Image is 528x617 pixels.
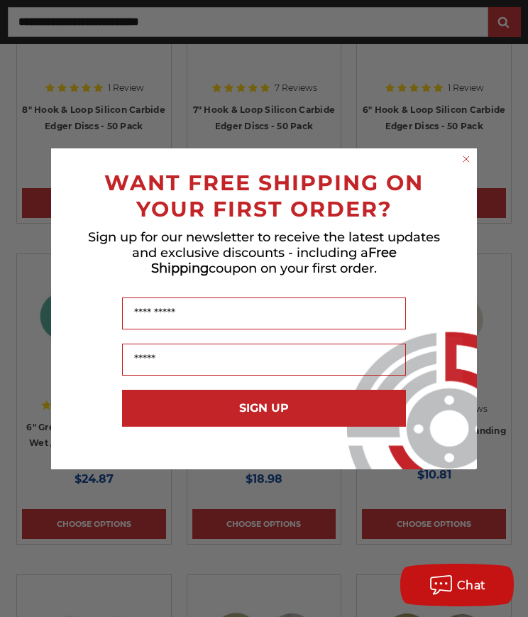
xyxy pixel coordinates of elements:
[151,245,397,276] span: Free Shipping
[400,564,514,606] button: Chat
[104,170,424,222] span: WANT FREE SHIPPING ON YOUR FIRST ORDER?
[459,152,473,166] button: Close dialog
[122,390,406,427] button: SIGN UP
[88,229,440,276] span: Sign up for our newsletter to receive the latest updates and exclusive discounts - including a co...
[122,344,406,376] input: Email
[457,579,486,592] span: Chat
